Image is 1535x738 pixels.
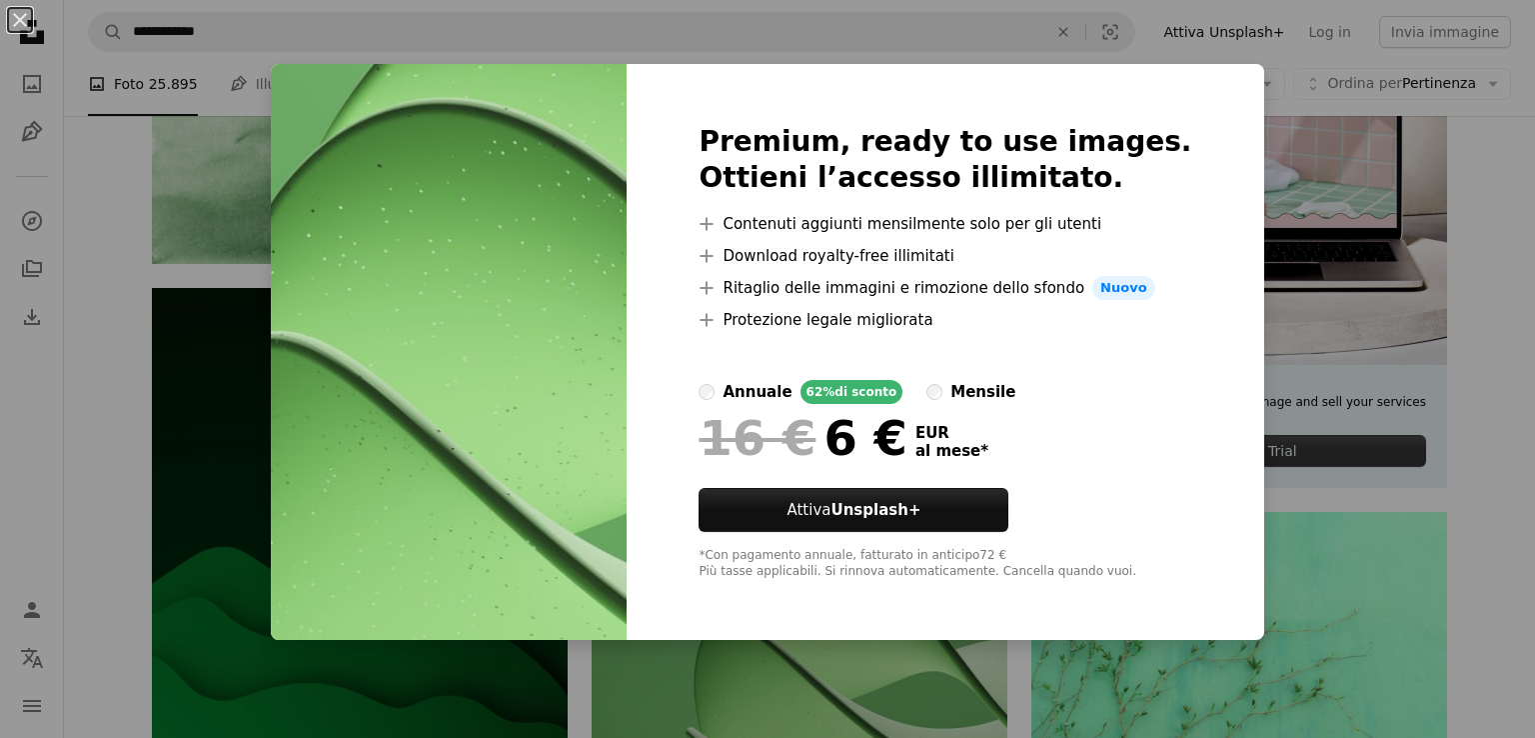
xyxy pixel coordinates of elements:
[699,384,715,400] input: annuale62%di sconto
[915,424,988,442] span: EUR
[723,380,791,404] div: annuale
[699,548,1191,580] div: *Con pagamento annuale, fatturato in anticipo 72 € Più tasse applicabili. Si rinnova automaticame...
[699,212,1191,236] li: Contenuti aggiunti mensilmente solo per gli utenti
[699,412,906,464] div: 6 €
[699,124,1191,196] h2: Premium, ready to use images. Ottieni l’accesso illimitato.
[800,380,903,404] div: 62% di sconto
[1092,276,1154,300] span: Nuovo
[271,64,627,640] img: premium_photo-1670760617758-3fda8754446b
[699,244,1191,268] li: Download royalty-free illimitati
[699,488,1008,532] button: AttivaUnsplash+
[950,380,1015,404] div: mensile
[830,501,920,519] strong: Unsplash+
[699,276,1191,300] li: Ritaglio delle immagini e rimozione dello sfondo
[915,442,988,460] span: al mese *
[699,308,1191,332] li: Protezione legale migliorata
[699,412,815,464] span: 16 €
[926,384,942,400] input: mensile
